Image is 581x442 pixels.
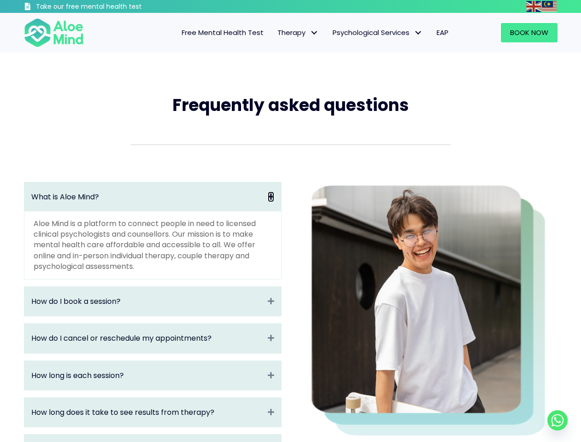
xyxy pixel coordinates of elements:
img: happy asian boy [300,182,558,440]
span: Therapy: submenu [308,26,321,40]
a: English [526,1,542,12]
a: EAP [430,23,455,42]
p: Aloe Mind is a platform to connect people in need to licensed clinical psychologists and counsell... [34,218,272,272]
a: What is Aloe Mind? [31,192,263,202]
img: ms [542,1,557,12]
a: How long is each session? [31,370,263,381]
a: How long does it take to see results from therapy? [31,407,263,418]
a: Psychological ServicesPsychological Services: submenu [326,23,430,42]
img: en [526,1,541,12]
a: Whatsapp [547,410,568,430]
i: Expand [268,333,274,343]
a: Malay [542,1,558,12]
i: Expand [268,192,274,202]
span: Psychological Services: submenu [412,26,425,40]
a: TherapyTherapy: submenu [270,23,326,42]
i: Expand [268,407,274,418]
i: Expand [268,296,274,307]
span: Book Now [510,28,548,37]
a: How do I book a session? [31,296,263,307]
span: EAP [437,28,449,37]
a: Free Mental Health Test [175,23,270,42]
a: How do I cancel or reschedule my appointments? [31,333,263,343]
span: Therapy [277,28,319,37]
h3: Take our free mental health test [36,2,191,12]
i: Expand [268,370,274,381]
span: Psychological Services [333,28,423,37]
span: Free Mental Health Test [182,28,264,37]
a: Book Now [501,23,558,42]
nav: Menu [96,23,455,42]
img: Aloe mind Logo [24,17,84,48]
a: Take our free mental health test [24,2,191,13]
span: Frequently asked questions [173,93,409,117]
